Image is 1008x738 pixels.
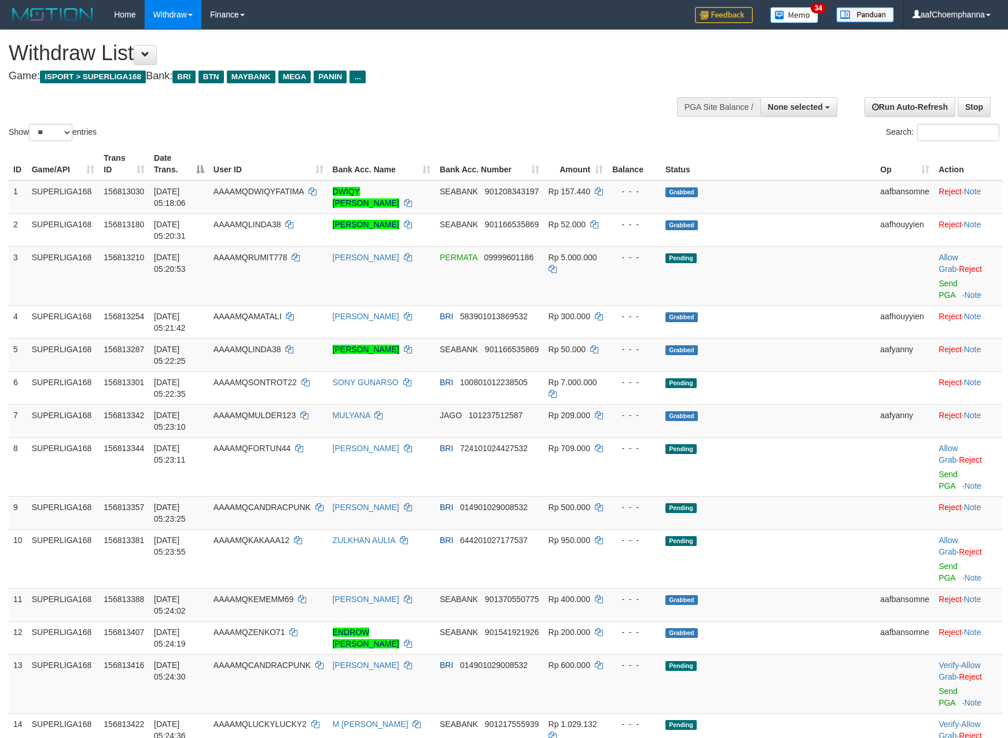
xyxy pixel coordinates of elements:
[440,595,478,604] span: SEABANK
[27,213,100,246] td: SUPERLIGA168
[214,719,307,729] span: AAAAMQLUCKYLUCKY2
[9,305,27,338] td: 4
[612,311,656,322] div: - - -
[939,660,959,670] a: Verify
[665,595,698,605] span: Grabbed
[227,71,275,83] span: MAYBANK
[695,7,753,23] img: Feedback.jpg
[934,529,1002,588] td: ·
[665,345,698,355] span: Grabbed
[214,628,285,637] span: AAAAMQZENKO71
[214,312,282,321] span: AAAAMQAMATALI
[333,444,399,453] a: [PERSON_NAME]
[939,687,958,707] a: Send PGA
[665,628,698,638] span: Grabbed
[612,252,656,263] div: - - -
[9,124,97,141] label: Show entries
[154,411,186,431] span: [DATE] 05:23:10
[959,455,982,464] a: Reject
[104,536,144,545] span: 156813381
[209,147,328,180] th: User ID: activate to sort column ascending
[104,503,144,512] span: 156813357
[939,279,958,300] a: Send PGA
[27,621,100,654] td: SUPERLIGA168
[939,444,959,464] span: ·
[29,124,72,141] select: Showentries
[104,660,144,670] span: 156813416
[40,71,146,83] span: ISPORT > SUPERLIGA168
[549,595,590,604] span: Rp 400.000
[964,698,981,707] a: Note
[875,213,934,246] td: aafhouyyien
[939,595,962,604] a: Reject
[154,253,186,274] span: [DATE] 05:20:53
[964,378,981,387] a: Note
[214,220,281,229] span: AAAAMQLINDA38
[549,220,586,229] span: Rp 52.000
[154,345,186,366] span: [DATE] 05:22:25
[934,496,1002,529] td: ·
[278,71,311,83] span: MEGA
[964,503,981,512] a: Note
[333,628,399,648] a: ENDROW [PERSON_NAME]
[939,719,959,729] a: Verify
[333,312,399,321] a: [PERSON_NAME]
[9,496,27,529] td: 9
[333,253,399,262] a: [PERSON_NAME]
[214,411,296,420] span: AAAAMQMULDER123
[9,147,27,180] th: ID
[214,187,304,196] span: AAAAMQDWIQYFATIMA
[677,97,760,117] div: PGA Site Balance /
[934,305,1002,338] td: ·
[934,213,1002,246] td: ·
[27,529,100,588] td: SUPERLIGA168
[485,628,539,637] span: Copy 901541921926 to clipboard
[875,338,934,371] td: aafyanny
[939,660,980,681] span: ·
[939,253,959,274] span: ·
[104,411,144,420] span: 156813342
[549,444,590,453] span: Rp 709.000
[27,654,100,713] td: SUPERLIGA168
[612,659,656,671] div: - - -
[549,719,597,729] span: Rp 1.029.132
[875,588,934,621] td: aafbansomne
[939,411,962,420] a: Reject
[939,628,962,637] a: Reject
[9,246,27,305] td: 3
[959,547,982,556] a: Reject
[665,720,697,730] span: Pending
[9,71,660,82] h4: Game: Bank:
[104,312,144,321] span: 156813254
[964,595,981,604] a: Note
[460,378,528,387] span: Copy 100801012238505 to clipboard
[665,220,698,230] span: Grabbed
[154,220,186,241] span: [DATE] 05:20:31
[665,536,697,546] span: Pending
[665,503,697,513] span: Pending
[665,187,698,197] span: Grabbed
[612,186,656,197] div: - - -
[665,253,697,263] span: Pending
[333,378,399,387] a: SONY GUNARSO
[612,409,656,421] div: - - -
[104,220,144,229] span: 156813180
[939,220,962,229] a: Reject
[27,437,100,496] td: SUPERLIGA168
[939,253,958,274] a: Allow Grab
[440,411,462,420] span: JAGO
[440,503,453,512] span: BRI
[484,253,534,262] span: Copy 09999601186 to clipboard
[333,411,370,420] a: MULYANA
[939,378,962,387] a: Reject
[934,180,1002,214] td: ·
[875,305,934,338] td: aafhouyyien
[939,503,962,512] a: Reject
[27,246,100,305] td: SUPERLIGA168
[350,71,365,83] span: ...
[864,97,955,117] a: Run Auto-Refresh
[104,378,144,387] span: 156813301
[612,442,656,454] div: - - -
[27,588,100,621] td: SUPERLIGA168
[104,719,144,729] span: 156813422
